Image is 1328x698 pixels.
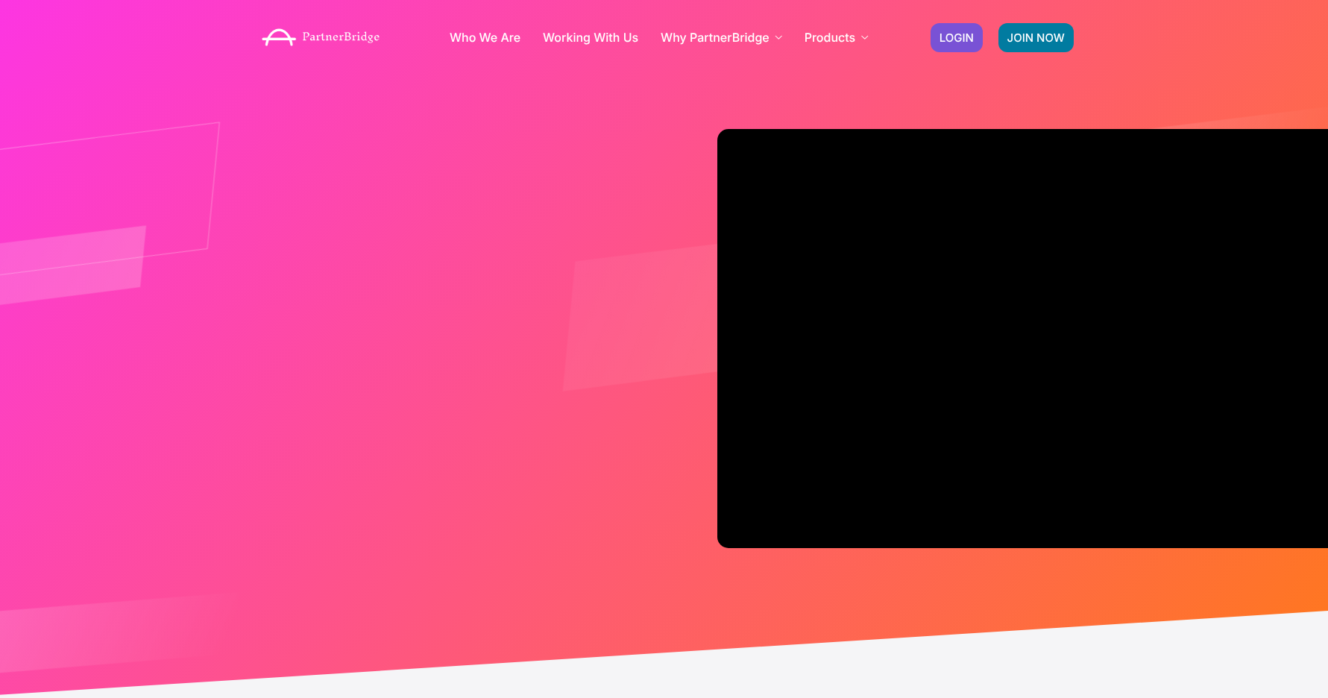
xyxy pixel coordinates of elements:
span: JOIN NOW [1007,32,1065,43]
a: Working With Us [543,31,638,43]
a: JOIN NOW [998,23,1074,52]
a: Products [805,31,868,43]
a: Who We Are [450,31,520,43]
a: LOGIN [931,23,983,52]
span: LOGIN [940,32,974,43]
a: Why PartnerBridge [661,31,782,43]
